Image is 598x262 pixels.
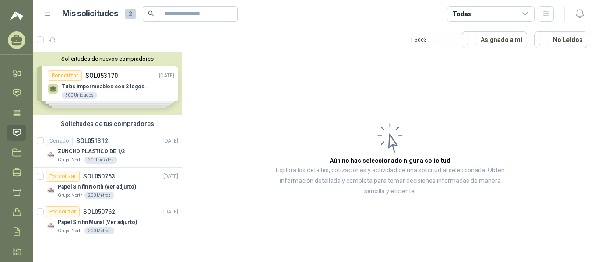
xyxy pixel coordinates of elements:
button: Solicitudes de nuevos compradores [37,56,178,62]
div: 200 Metros [84,227,114,234]
div: 200 Metros [84,192,114,199]
p: SOL050762 [83,209,115,215]
a: CerradoSOL051312[DATE] Company LogoZUNCHO PLASTICO DE 1/2Grupo North20 Unidades [33,132,182,168]
a: Por cotizarSOL050763[DATE] Company LogoPapel Sin fin North (ver adjunto)Grupo North200 Metros [33,168,182,203]
img: Company Logo [46,220,56,231]
p: SOL051312 [76,138,108,144]
img: Company Logo [46,185,56,196]
a: Por cotizarSOL050762[DATE] Company LogoPapel Sin fin Munal (Ver adjunto)Grupo North200 Metros [33,203,182,238]
p: Explora los detalles, cotizaciones y actividad de una solicitud al seleccionarla. Obtén informaci... [270,165,510,197]
span: 2 [125,9,136,19]
div: Por cotizar [46,206,80,217]
img: Company Logo [46,150,56,160]
p: SOL050763 [83,173,115,179]
img: Logo peakr [10,10,23,21]
div: Por cotizar [46,171,80,182]
p: Grupo North [58,227,83,234]
div: 20 Unidades [84,157,117,164]
p: [DATE] [163,137,178,145]
div: Todas [453,9,471,19]
div: Cerrado [46,136,73,146]
div: Solicitudes de nuevos compradoresPor cotizarSOL053170[DATE] Tulas impermeables con 3 logos.300 Un... [33,52,182,115]
button: No Leídos [534,31,587,48]
h3: Aún no has seleccionado niguna solicitud [330,156,450,165]
p: [DATE] [163,172,178,181]
button: Asignado a mi [462,31,527,48]
p: ZUNCHO PLASTICO DE 1/2 [58,147,125,156]
span: search [148,10,154,17]
p: Papel Sin fin Munal (Ver adjunto) [58,218,137,227]
div: Solicitudes de tus compradores [33,115,182,132]
div: 1 - 3 de 3 [410,33,455,47]
h1: Mis solicitudes [62,7,118,20]
p: Grupo North [58,192,83,199]
p: Grupo North [58,157,83,164]
p: [DATE] [163,208,178,216]
p: Papel Sin fin North (ver adjunto) [58,183,136,191]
